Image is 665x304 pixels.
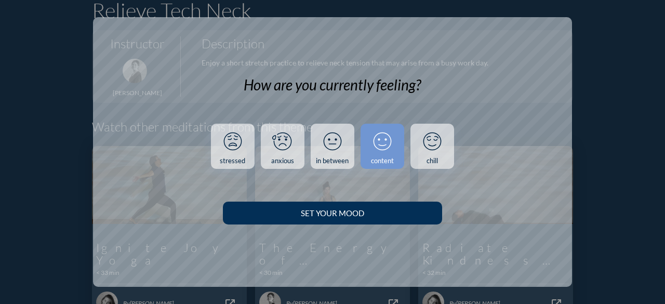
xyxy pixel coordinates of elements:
[223,202,442,224] button: Set your Mood
[261,124,304,169] a: anxious
[427,157,438,165] div: chill
[371,157,394,165] div: content
[211,124,255,169] a: stressed
[311,124,354,169] a: in between
[316,157,349,165] div: in between
[271,157,294,165] div: anxious
[241,208,423,218] div: Set your Mood
[410,124,454,169] a: chill
[220,157,245,165] div: stressed
[361,124,404,169] a: content
[244,76,421,94] div: How are you currently feeling?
